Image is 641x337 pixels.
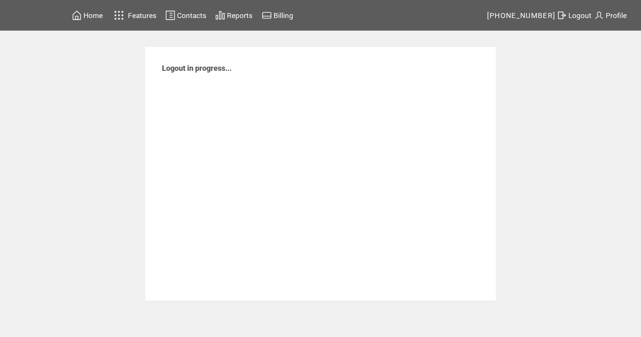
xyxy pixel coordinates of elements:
[606,11,627,20] span: Profile
[214,9,254,22] a: Reports
[177,11,206,20] span: Contacts
[594,10,604,21] img: profile.svg
[274,11,293,20] span: Billing
[555,9,593,22] a: Logout
[487,11,556,20] span: [PHONE_NUMBER]
[557,10,567,21] img: exit.svg
[128,11,156,20] span: Features
[112,8,126,22] img: features.svg
[72,10,82,21] img: home.svg
[593,9,628,22] a: Profile
[83,11,103,20] span: Home
[568,11,591,20] span: Logout
[110,7,158,23] a: Features
[162,64,232,73] span: Logout in progress...
[165,10,175,21] img: contacts.svg
[164,9,208,22] a: Contacts
[227,11,253,20] span: Reports
[261,9,294,22] a: Billing
[70,9,104,22] a: Home
[262,10,272,21] img: creidtcard.svg
[215,10,225,21] img: chart.svg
